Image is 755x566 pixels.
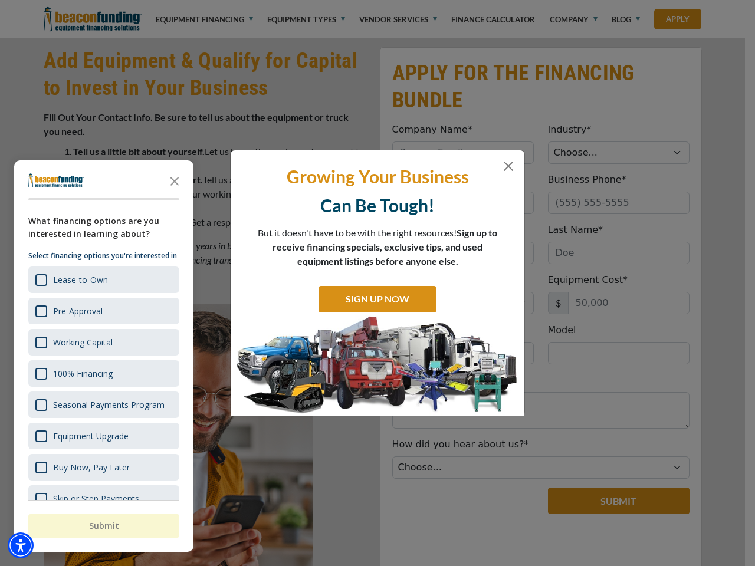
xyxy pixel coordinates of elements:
p: Can Be Tough! [239,194,516,217]
div: Working Capital [53,337,113,348]
button: Close the survey [163,169,186,192]
button: Close [501,159,516,173]
div: Lease-to-Own [53,274,108,285]
div: Buy Now, Pay Later [28,454,179,481]
div: Equipment Upgrade [53,430,129,442]
div: Survey [14,160,193,552]
div: Lease-to-Own [28,266,179,293]
p: But it doesn't have to be with the right resources! [257,226,498,268]
div: Equipment Upgrade [28,423,179,449]
button: Submit [28,514,179,538]
img: SIGN UP NOW [231,315,524,416]
div: What financing options are you interested in learning about? [28,215,179,241]
div: Pre-Approval [28,298,179,324]
div: 100% Financing [28,360,179,387]
div: Pre-Approval [53,305,103,317]
span: Sign up to receive financing specials, exclusive tips, and used equipment listings before anyone ... [273,227,497,266]
div: Accessibility Menu [8,532,34,558]
div: Working Capital [28,329,179,356]
div: Seasonal Payments Program [53,399,165,410]
p: Select financing options you're interested in [28,250,179,262]
div: Buy Now, Pay Later [53,462,130,473]
div: Skip or Step Payments [28,485,179,512]
div: Seasonal Payments Program [28,391,179,418]
p: Growing Your Business [239,165,516,188]
img: Company logo [28,173,84,187]
div: Skip or Step Payments [53,493,139,504]
a: SIGN UP NOW [319,286,436,312]
div: 100% Financing [53,368,113,379]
